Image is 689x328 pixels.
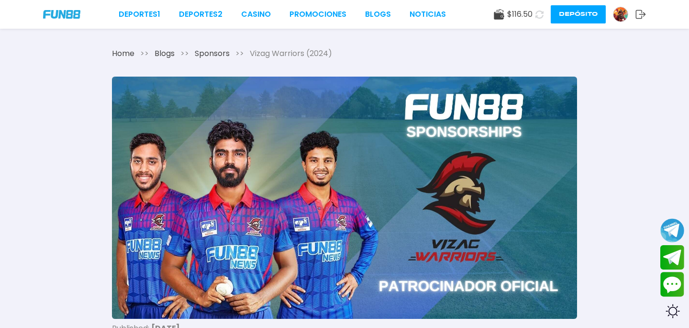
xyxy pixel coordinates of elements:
[180,48,189,59] span: >>
[660,218,684,243] button: Join telegram channel
[250,48,332,59] span: Vizag Warriors (2024)
[119,9,160,20] a: Deportes1
[410,9,446,20] a: NOTICIAS
[195,48,230,59] span: Sponsors
[289,9,346,20] a: Promociones
[613,7,635,22] a: Avatar
[43,10,80,18] img: Company Logo
[112,48,134,59] a: Home
[660,245,684,270] button: Join telegram
[551,5,606,23] button: Depósito
[507,9,533,20] span: $ 116.50
[235,48,244,59] span: >>
[613,7,628,22] img: Avatar
[155,48,175,59] a: Blogs
[112,77,577,319] img: Vizag Warriors (2024)
[660,272,684,297] button: Contact customer service
[365,9,391,20] a: BLOGS
[241,9,271,20] a: CASINO
[140,48,149,59] span: >>
[660,299,684,323] div: Switch theme
[179,9,222,20] a: Deportes2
